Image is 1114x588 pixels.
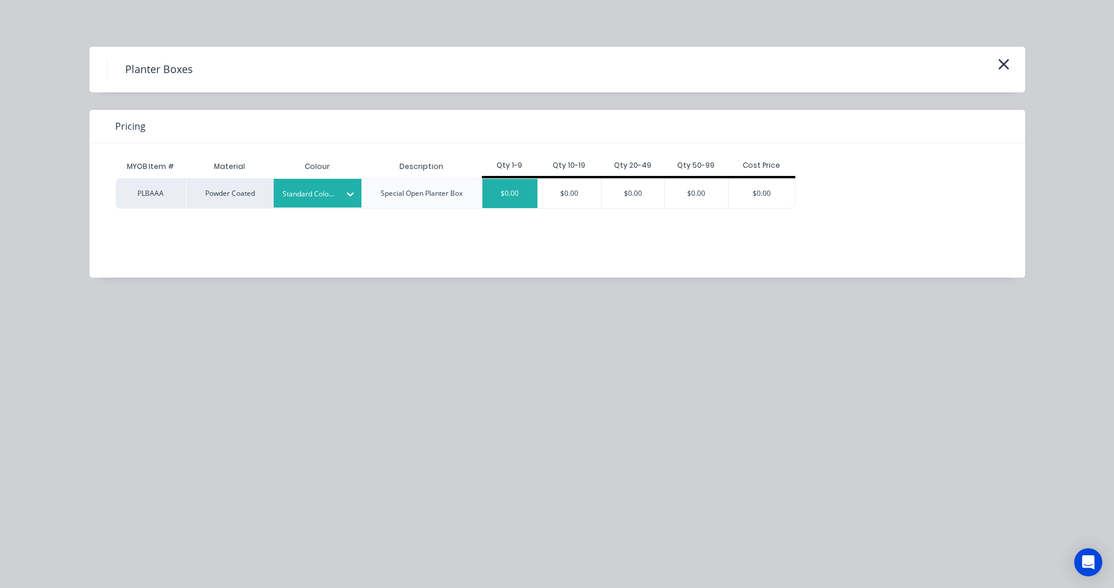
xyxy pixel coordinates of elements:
[115,119,146,133] span: Pricing
[665,179,728,208] div: $0.00
[602,179,665,208] div: $0.00
[537,160,601,171] div: Qty 10-19
[390,152,453,181] div: Description
[482,160,538,171] div: Qty 1-9
[116,178,186,209] div: PLBAAA
[274,155,361,178] div: Colour
[664,160,728,171] div: Qty 50-99
[538,179,601,208] div: $0.00
[381,188,463,199] div: Special Open Planter Box
[186,178,274,209] div: Powder Coated
[107,58,211,81] h4: Planter Boxes
[601,160,665,171] div: Qty 20-49
[729,179,795,208] div: $0.00
[728,160,795,171] div: Cost Price
[186,155,274,178] div: Material
[1074,548,1102,576] div: Open Intercom Messenger
[482,179,538,208] div: $0.00
[116,155,186,178] div: MYOB Item #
